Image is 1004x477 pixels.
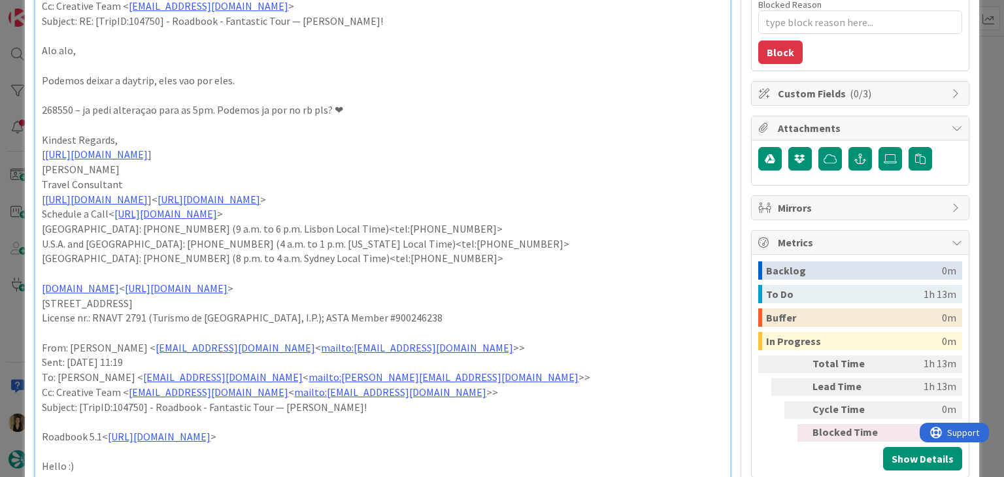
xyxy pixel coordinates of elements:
[42,192,723,207] p: [ ]< >
[156,341,315,354] a: [EMAIL_ADDRESS][DOMAIN_NAME]
[942,308,956,327] div: 0m
[42,222,723,237] p: [GEOGRAPHIC_DATA]: [PHONE_NUMBER] (9 a.m. to 6 p.m. Lisbon Local Time)<tel:[PHONE_NUMBER]>
[42,103,723,118] p: 268550 – ja pedi alteraçao para as 5pm. Podemos ja por no rb pls? ❤
[42,251,723,266] p: [GEOGRAPHIC_DATA]: [PHONE_NUMBER] (8 p.m. to 4 a.m. Sydney Local Time)<tel:[PHONE_NUMBER]>
[778,200,945,216] span: Mirrors
[812,401,884,419] div: Cycle Time
[42,43,723,58] p: Alo alo,
[42,177,723,192] p: Travel Consultant
[890,378,956,396] div: 1h 13m
[114,207,217,220] a: [URL][DOMAIN_NAME]
[890,401,956,419] div: 0m
[942,261,956,280] div: 0m
[42,282,119,295] a: [DOMAIN_NAME]
[778,120,945,136] span: Attachments
[42,385,723,400] p: Cc: Creative Team < < >>
[42,162,723,177] p: [PERSON_NAME]
[42,73,723,88] p: Podemos deixar a daytrip, eles vao por eles.
[45,148,148,161] a: [URL][DOMAIN_NAME]
[42,206,723,222] p: Schedule a Call< >
[45,193,148,206] a: [URL][DOMAIN_NAME]
[42,310,723,325] p: License nr.: RNAVT 2791 (Turismo de [GEOGRAPHIC_DATA], I.P.); ASTA Member #900246238
[850,87,871,100] span: ( 0/3 )
[883,447,962,470] button: Show Details
[42,281,723,296] p: < >
[27,2,59,18] span: Support
[294,386,486,399] a: mailto:[EMAIL_ADDRESS][DOMAIN_NAME]
[42,429,723,444] p: Roadbook 5.1< >
[42,355,723,370] p: Sent: [DATE] 11:19
[890,355,956,373] div: 1h 13m
[778,235,945,250] span: Metrics
[309,370,578,384] a: mailto:[PERSON_NAME][EMAIL_ADDRESS][DOMAIN_NAME]
[812,355,884,373] div: Total Time
[812,424,884,442] div: Blocked Time
[129,386,288,399] a: [EMAIL_ADDRESS][DOMAIN_NAME]
[42,459,723,474] p: Hello :)
[778,86,945,101] span: Custom Fields
[942,332,956,350] div: 0m
[766,332,942,350] div: In Progress
[143,370,303,384] a: [EMAIL_ADDRESS][DOMAIN_NAME]
[321,341,513,354] a: mailto:[EMAIL_ADDRESS][DOMAIN_NAME]
[758,41,803,64] button: Block
[42,370,723,385] p: To: [PERSON_NAME] < < >>
[42,237,723,252] p: U.S.A. and [GEOGRAPHIC_DATA]: [PHONE_NUMBER] (4 a.m. to 1 p.m. [US_STATE] Local Time)<tel:[PHONE_...
[158,193,260,206] a: [URL][DOMAIN_NAME]
[766,261,942,280] div: Backlog
[42,340,723,355] p: From: [PERSON_NAME] < < >>
[125,282,227,295] a: [URL][DOMAIN_NAME]
[42,400,723,415] p: Subject: [TripID:104750] - Roadbook - Fantastic Tour — [PERSON_NAME]!
[766,285,924,303] div: To Do
[812,378,884,396] div: Lead Time
[766,308,942,327] div: Buffer
[108,430,210,443] a: [URL][DOMAIN_NAME]
[890,424,956,442] div: 0m
[42,133,723,148] p: Kindest Regards,
[42,296,723,311] p: [STREET_ADDRESS]
[42,147,723,162] p: [ ]
[924,285,956,303] div: 1h 13m
[42,14,723,29] p: Subject: RE: [TripID:104750] - Roadbook - Fantastic Tour — [PERSON_NAME]!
